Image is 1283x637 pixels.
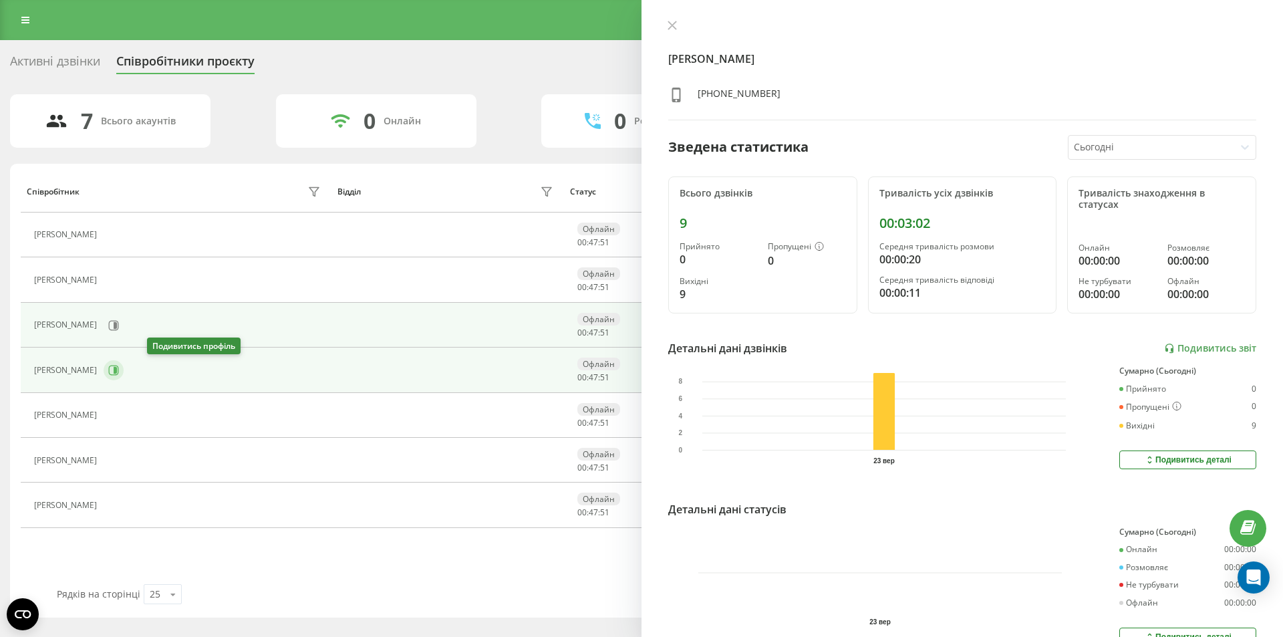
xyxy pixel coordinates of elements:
text: 2 [678,429,682,436]
span: 47 [589,327,598,338]
div: Прийнято [1119,384,1166,394]
div: Подивитись профіль [147,338,241,354]
button: Open CMP widget [7,598,39,630]
span: 00 [577,327,587,338]
div: Офлайн [577,267,620,280]
div: Відділ [337,187,361,197]
div: Середня тривалість відповіді [879,275,1046,285]
div: Офлайн [577,313,620,326]
div: Офлайн [577,493,620,505]
div: Офлайн [577,358,620,370]
div: 00:00:00 [1079,253,1156,269]
div: Сумарно (Сьогодні) [1119,527,1256,537]
div: 0 [768,253,845,269]
div: Онлайн [1119,545,1157,554]
div: Пропущені [768,242,845,253]
div: 7 [81,108,93,134]
a: Подивитись звіт [1164,343,1256,354]
div: : : [577,328,609,338]
div: Тривалість усіх дзвінків [879,188,1046,199]
div: : : [577,238,609,247]
span: 47 [589,417,598,428]
span: 47 [589,237,598,248]
div: Не турбувати [1119,580,1179,590]
div: 0 [1252,384,1256,394]
span: 47 [589,281,598,293]
div: Вихідні [680,277,757,286]
span: 00 [577,281,587,293]
div: 00:00:00 [1167,253,1245,269]
div: Сумарно (Сьогодні) [1119,366,1256,376]
div: 0 [680,251,757,267]
text: 6 [678,395,682,402]
span: 00 [577,417,587,428]
div: : : [577,283,609,292]
div: Онлайн [384,116,421,127]
h4: [PERSON_NAME] [668,51,1256,67]
div: [PERSON_NAME] [34,410,100,420]
div: Активні дзвінки [10,54,100,75]
div: Подивитись деталі [1144,455,1232,465]
div: [PERSON_NAME] [34,456,100,465]
div: 9 [680,215,846,231]
span: 47 [589,372,598,383]
div: : : [577,418,609,428]
div: [PERSON_NAME] [34,320,100,330]
div: : : [577,373,609,382]
div: 00:00:00 [1224,545,1256,554]
span: 00 [577,237,587,248]
span: 51 [600,237,609,248]
div: 00:03:02 [879,215,1046,231]
div: [PERSON_NAME] [34,275,100,285]
span: 00 [577,372,587,383]
div: Розмовляють [634,116,699,127]
span: Рядків на сторінці [57,588,140,600]
div: 00:00:11 [879,285,1046,301]
div: 00:00:00 [1167,286,1245,302]
div: 00:00:20 [879,251,1046,267]
div: : : [577,463,609,473]
button: Подивитись деталі [1119,451,1256,469]
div: 0 [1252,402,1256,412]
div: Всього акаунтів [101,116,176,127]
div: Розмовляє [1119,563,1168,572]
span: 51 [600,507,609,518]
div: [PERSON_NAME] [34,501,100,510]
div: Офлайн [577,403,620,416]
span: 00 [577,462,587,473]
span: 47 [589,462,598,473]
div: Офлайн [577,448,620,461]
div: Статус [570,187,596,197]
text: 0 [678,447,682,454]
div: [PHONE_NUMBER] [698,87,780,106]
span: 00 [577,507,587,518]
span: 47 [589,507,598,518]
div: Офлайн [1167,277,1245,286]
div: Офлайн [577,223,620,235]
div: Співробітники проєкту [116,54,255,75]
div: 25 [150,588,160,601]
div: : : [577,508,609,517]
div: Не турбувати [1079,277,1156,286]
div: Розмовляє [1167,243,1245,253]
div: Середня тривалість розмови [879,242,1046,251]
div: Всього дзвінків [680,188,846,199]
span: 51 [600,417,609,428]
div: 00:00:00 [1224,598,1256,608]
div: Офлайн [1119,598,1158,608]
span: 51 [600,462,609,473]
text: 8 [678,378,682,386]
text: 4 [678,412,682,420]
text: 23 вер [869,618,891,626]
span: 51 [600,281,609,293]
div: Співробітник [27,187,80,197]
div: Прийнято [680,242,757,251]
span: 51 [600,372,609,383]
div: Детальні дані дзвінків [668,340,787,356]
div: 9 [680,286,757,302]
div: Тривалість знаходження в статусах [1079,188,1245,211]
div: Онлайн [1079,243,1156,253]
div: 0 [614,108,626,134]
div: Open Intercom Messenger [1238,561,1270,594]
div: Детальні дані статусів [668,501,787,517]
